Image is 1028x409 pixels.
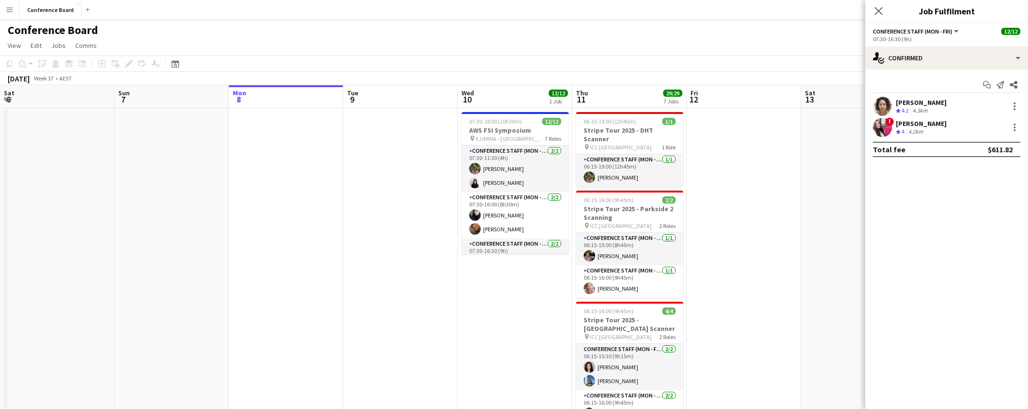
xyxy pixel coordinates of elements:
span: 12/12 [549,90,568,97]
span: 06:15-16:00 (9h45m) [584,307,633,315]
div: [PERSON_NAME] [896,98,947,107]
span: ICC [GEOGRAPHIC_DATA] [590,333,652,341]
app-card-role: Conference Staff (Mon - Fri)2/206:15-15:30 (9h15m)[PERSON_NAME][PERSON_NAME] [576,344,683,390]
span: Edit [31,41,42,50]
span: Conference Staff (Mon - Fri) [873,28,952,35]
app-job-card: 07:30-18:00 (10h30m)12/12AWS FSI Symposium ILUMINA - [GEOGRAPHIC_DATA]7 RolesConference Staff (Mo... [462,112,569,254]
span: 2/2 [662,196,676,204]
button: Conference Board [20,0,82,19]
span: Thu [576,89,588,97]
span: 6 [2,94,14,105]
span: 10 [460,94,474,105]
button: Conference Staff (Mon - Fri) [873,28,960,35]
span: 2 Roles [659,333,676,341]
span: 4/4 [662,307,676,315]
h1: Conference Board [8,23,98,37]
a: Jobs [47,39,69,52]
div: $611.82 [988,145,1013,154]
span: 4 [902,128,904,135]
span: ILUMINA - [GEOGRAPHIC_DATA] [475,135,545,142]
app-card-role: Conference Staff (Mon - Fri)1/106:15-19:00 (12h45m)[PERSON_NAME] [576,154,683,187]
span: 9 [346,94,358,105]
span: 12/12 [542,118,561,125]
span: Sat [805,89,815,97]
a: Comms [71,39,101,52]
app-card-role: Conference Staff (Mon - Fri)2/207:30-16:30 (9h) [462,239,569,285]
span: 29/29 [663,90,682,97]
span: ICC [GEOGRAPHIC_DATA] [590,144,652,151]
span: 07:30-18:00 (10h30m) [469,118,522,125]
span: 8 [231,94,246,105]
span: 4.2 [902,107,909,114]
span: 12/12 [1001,28,1020,35]
app-card-role: Conference Staff (Mon - Fri)1/106:15-16:00 (9h45m)[PERSON_NAME] [576,265,683,298]
span: 06:15-19:00 (12h45m) [584,118,636,125]
span: 06:15-16:00 (9h45m) [584,196,633,204]
span: ICC [GEOGRAPHIC_DATA] [590,222,652,229]
span: 13 [803,94,815,105]
a: View [4,39,25,52]
span: Sat [4,89,14,97]
h3: AWS FSI Symposium [462,126,569,135]
h3: Stripe Tour 2025 - DHT Scanner [576,126,683,143]
span: 11 [575,94,588,105]
span: View [8,41,21,50]
span: Wed [462,89,474,97]
span: Week 37 [32,75,56,82]
span: ! [885,117,894,126]
span: Comms [75,41,97,50]
div: AEST [59,75,72,82]
app-job-card: 06:15-19:00 (12h45m)1/1Stripe Tour 2025 - DHT Scanner ICC [GEOGRAPHIC_DATA]1 RoleConference Staff... [576,112,683,187]
app-job-card: 06:15-16:00 (9h45m)2/2Stripe Tour 2025 - Parkside 2 Scanning ICC [GEOGRAPHIC_DATA]2 RolesConferen... [576,191,683,298]
span: 7 Roles [545,135,561,142]
app-card-role: Conference Staff (Mon - Fri)2/207:30-11:30 (4h)[PERSON_NAME][PERSON_NAME] [462,146,569,192]
div: Confirmed [865,46,1028,69]
div: [PERSON_NAME] [896,119,947,128]
h3: Job Fulfilment [865,5,1028,17]
span: Mon [233,89,246,97]
app-card-role: Conference Staff (Mon - Fri)2/207:30-16:00 (8h30m)[PERSON_NAME][PERSON_NAME] [462,192,569,239]
div: [DATE] [8,74,30,83]
span: 1/1 [662,118,676,125]
span: 7 [117,94,130,105]
span: 1 Role [662,144,676,151]
a: Edit [27,39,45,52]
span: 12 [689,94,698,105]
span: Tue [347,89,358,97]
div: 07:30-16:30 (9h) [873,35,1020,43]
div: 4.2km [906,128,925,136]
h3: Stripe Tour 2025 - [GEOGRAPHIC_DATA] Scanner [576,316,683,333]
app-card-role: Conference Staff (Mon - Fri)1/106:15-15:00 (8h45m)[PERSON_NAME] [576,233,683,265]
span: Jobs [51,41,66,50]
span: 2 Roles [659,222,676,229]
span: Sun [118,89,130,97]
h3: Stripe Tour 2025 - Parkside 2 Scanning [576,204,683,222]
div: 4.3km [911,107,929,115]
div: Total fee [873,145,905,154]
span: Fri [690,89,698,97]
div: 1 Job [549,98,567,105]
div: 7 Jobs [664,98,682,105]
